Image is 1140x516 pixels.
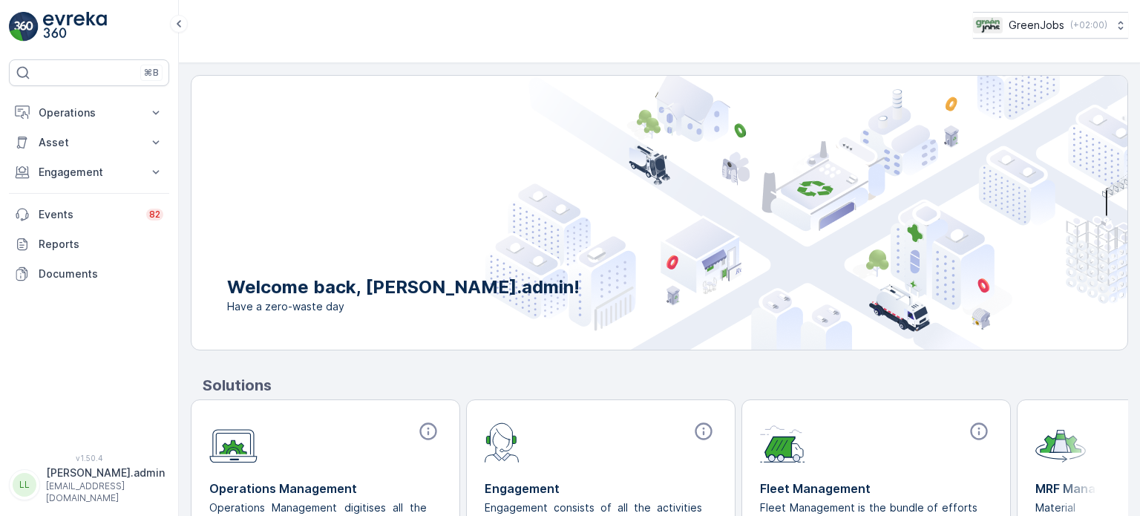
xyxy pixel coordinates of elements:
img: Green_Jobs_Logo.png [973,17,1003,33]
button: Asset [9,128,169,157]
p: Engagement [485,480,717,497]
img: module-icon [1035,421,1086,463]
a: Events82 [9,200,169,229]
p: [EMAIL_ADDRESS][DOMAIN_NAME] [46,480,165,504]
p: Asset [39,135,140,150]
button: Operations [9,98,169,128]
img: module-icon [485,421,520,463]
p: Reports [39,237,163,252]
button: Engagement [9,157,169,187]
a: Reports [9,229,169,259]
img: city illustration [485,76,1127,350]
p: ( +02:00 ) [1070,19,1107,31]
img: module-icon [760,421,805,463]
p: 82 [149,209,160,221]
div: LL [13,473,36,497]
p: Solutions [203,374,1128,396]
p: GreenJobs [1009,18,1064,33]
p: Engagement [39,165,140,180]
img: logo [9,12,39,42]
img: logo_light-DOdMpM7g.png [43,12,107,42]
p: Operations [39,105,140,120]
button: LL[PERSON_NAME].admin[EMAIL_ADDRESS][DOMAIN_NAME] [9,466,169,504]
p: Events [39,207,137,222]
span: v 1.50.4 [9,454,169,463]
p: Fleet Management [760,480,992,497]
p: Documents [39,267,163,281]
p: ⌘B [144,67,159,79]
p: [PERSON_NAME].admin [46,466,165,480]
img: module-icon [209,421,258,463]
p: Operations Management [209,480,442,497]
a: Documents [9,259,169,289]
p: Welcome back, [PERSON_NAME].admin! [227,275,580,299]
span: Have a zero-waste day [227,299,580,314]
button: GreenJobs(+02:00) [973,12,1128,39]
